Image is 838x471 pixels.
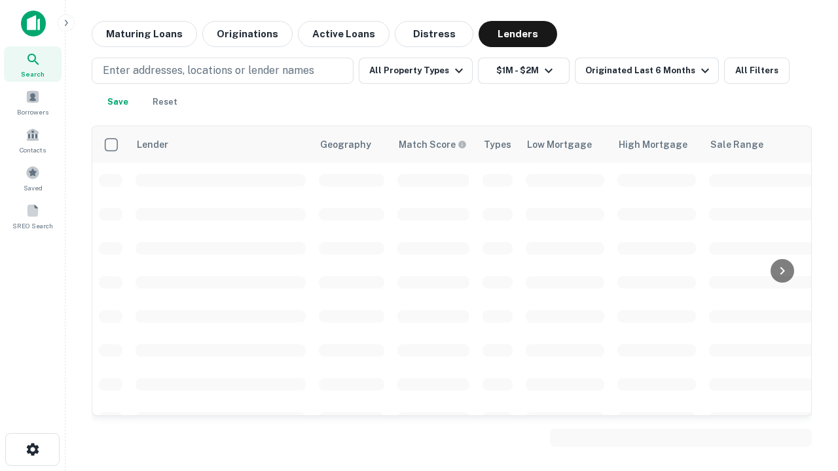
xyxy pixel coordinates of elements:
th: Sale Range [702,126,820,163]
button: Originated Last 6 Months [575,58,719,84]
div: High Mortgage [619,137,687,152]
button: Maturing Loans [92,21,197,47]
button: All Property Types [359,58,473,84]
button: Save your search to get updates of matches that match your search criteria. [97,89,139,115]
a: Contacts [4,122,62,158]
button: Lenders [479,21,557,47]
th: Geography [312,126,391,163]
span: Search [21,69,45,79]
button: All Filters [724,58,790,84]
img: capitalize-icon.png [21,10,46,37]
div: Low Mortgage [527,137,592,152]
div: Capitalize uses an advanced AI algorithm to match your search with the best lender. The match sco... [399,137,467,152]
a: Search [4,46,62,82]
button: Active Loans [298,21,390,47]
th: Types [476,126,519,163]
p: Enter addresses, locations or lender names [103,63,314,78]
div: Originated Last 6 Months [585,63,713,78]
button: $1M - $2M [478,58,570,84]
span: Contacts [20,145,46,155]
div: Geography [320,137,371,152]
th: High Mortgage [611,126,702,163]
button: Reset [144,89,186,115]
iframe: Chat Widget [773,366,838,429]
span: SREO Search [12,220,53,231]
th: Low Mortgage [519,126,611,163]
th: Lender [129,126,312,163]
div: Lender [137,137,168,152]
a: SREO Search [4,198,62,234]
button: Distress [395,21,473,47]
span: Saved [24,183,43,193]
button: Enter addresses, locations or lender names [92,58,354,84]
div: Sale Range [710,137,763,152]
span: Borrowers [17,107,48,117]
th: Capitalize uses an advanced AI algorithm to match your search with the best lender. The match sco... [391,126,476,163]
a: Saved [4,160,62,196]
div: Types [484,137,511,152]
button: Originations [202,21,293,47]
h6: Match Score [399,137,464,152]
a: Borrowers [4,84,62,120]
